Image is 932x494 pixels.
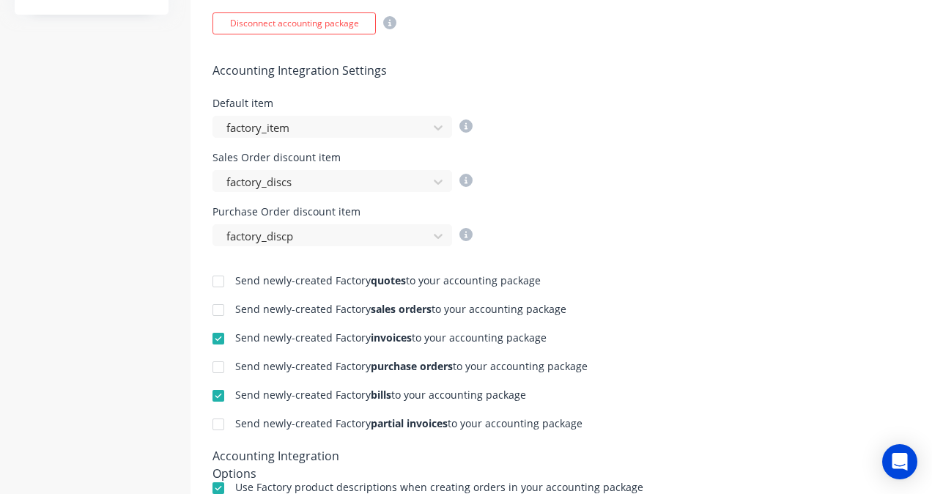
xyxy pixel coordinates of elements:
[235,361,588,372] div: Send newly-created Factory to your accounting package
[371,302,432,316] b: sales orders
[212,98,473,108] div: Default item
[212,12,376,34] button: Disconnect accounting package
[212,152,473,163] div: Sales Order discount item
[371,273,406,287] b: quotes
[212,207,473,217] div: Purchase Order discount item
[371,388,391,402] b: bills
[235,276,541,286] div: Send newly-created Factory to your accounting package
[235,390,526,400] div: Send newly-created Factory to your accounting package
[371,359,453,373] b: purchase orders
[371,331,412,344] b: invoices
[882,444,917,479] div: Open Intercom Messenger
[235,482,643,493] div: Use Factory product descriptions when creating orders in your accounting package
[212,447,385,468] div: Accounting Integration Options
[371,416,448,430] b: partial invoices
[235,333,547,343] div: Send newly-created Factory to your accounting package
[235,304,566,314] div: Send newly-created Factory to your accounting package
[235,419,582,429] div: Send newly-created Factory to your accounting package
